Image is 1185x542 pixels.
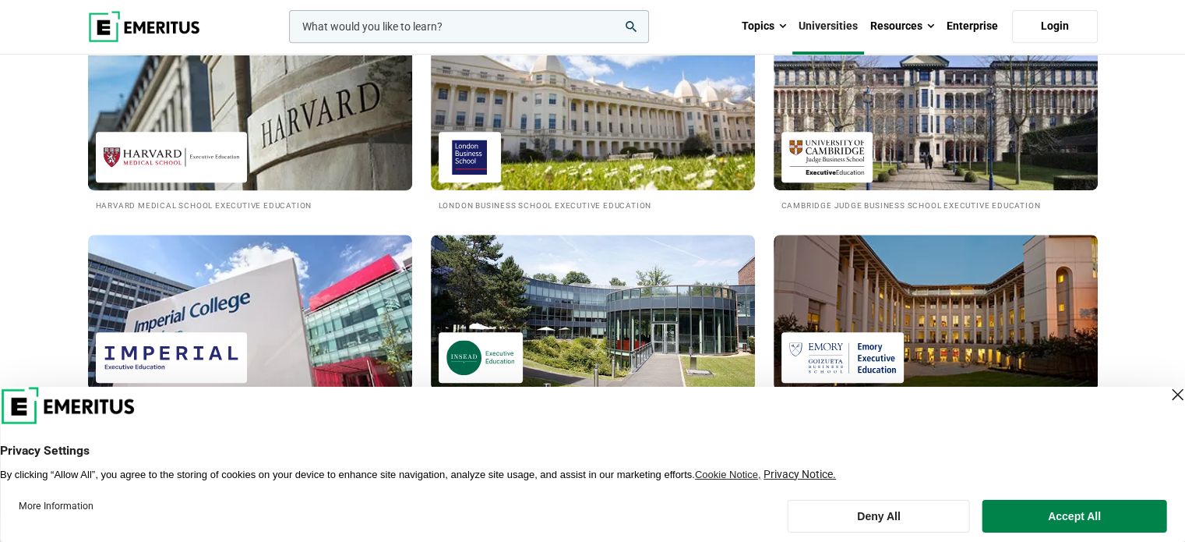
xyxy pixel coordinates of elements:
[104,340,239,375] img: Imperial Executive Education
[96,198,404,211] h2: Harvard Medical School Executive Education
[431,34,755,211] a: Universities We Work With London Business School Executive Education London Business School Execu...
[774,235,1098,391] img: Universities We Work With
[88,34,412,211] a: Universities We Work With Harvard Medical School Executive Education Harvard Medical School Execu...
[789,340,896,375] img: Emory Executive Education
[431,235,755,412] a: Universities We Work With INSEAD Executive Education INSEAD Executive Education
[431,235,755,391] img: Universities We Work With
[774,34,1098,211] a: Universities We Work With Cambridge Judge Business School Executive Education Cambridge Judge Bus...
[1012,10,1098,43] a: Login
[789,140,865,175] img: Cambridge Judge Business School Executive Education
[439,198,747,211] h2: London Business School Executive Education
[446,140,493,175] img: London Business School Executive Education
[446,340,515,375] img: INSEAD Executive Education
[88,235,412,391] img: Universities We Work With
[774,235,1098,412] a: Universities We Work With Emory Executive Education Emory Executive Education
[104,140,239,175] img: Harvard Medical School Executive Education
[774,34,1098,190] img: Universities We Work With
[431,34,755,190] img: Universities We Work With
[72,27,429,198] img: Universities We Work With
[289,10,649,43] input: woocommerce-product-search-field-0
[781,198,1090,211] h2: Cambridge Judge Business School Executive Education
[88,235,412,412] a: Universities We Work With Imperial Executive Education Imperial Executive Education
